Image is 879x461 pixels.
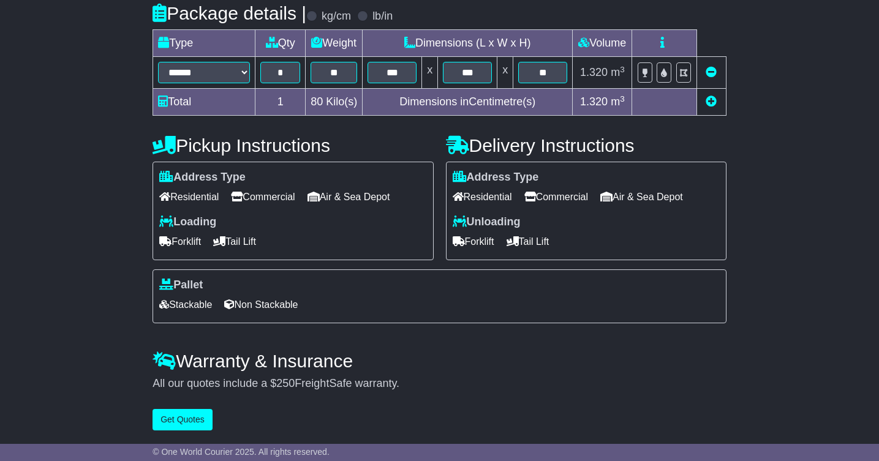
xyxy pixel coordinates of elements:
td: Kilo(s) [306,89,363,116]
span: 80 [311,96,323,108]
td: Type [153,30,255,57]
label: lb/in [372,10,393,23]
span: © One World Courier 2025. All rights reserved. [153,447,330,457]
h4: Warranty & Insurance [153,351,726,371]
span: 250 [276,377,295,389]
span: Tail Lift [507,232,549,251]
span: Tail Lift [213,232,256,251]
sup: 3 [620,94,625,103]
sup: 3 [620,65,625,74]
label: Address Type [159,171,246,184]
span: 1.320 [580,96,608,108]
span: Air & Sea Depot [600,187,683,206]
td: Qty [255,30,306,57]
td: x [422,57,438,89]
span: Non Stackable [224,295,298,314]
span: Residential [159,187,219,206]
label: Pallet [159,279,203,292]
span: Residential [453,187,512,206]
td: Total [153,89,255,116]
div: All our quotes include a $ FreightSafe warranty. [153,377,726,391]
h4: Package details | [153,3,306,23]
label: kg/cm [322,10,351,23]
button: Get Quotes [153,409,213,430]
td: Weight [306,30,363,57]
span: Forklift [159,232,201,251]
label: Address Type [453,171,539,184]
span: Commercial [231,187,295,206]
span: m [611,66,625,78]
td: x [497,57,513,89]
h4: Delivery Instructions [446,135,726,156]
span: m [611,96,625,108]
span: Commercial [524,187,588,206]
a: Remove this item [706,66,717,78]
span: 1.320 [580,66,608,78]
td: Dimensions in Centimetre(s) [363,89,573,116]
h4: Pickup Instructions [153,135,433,156]
span: Forklift [453,232,494,251]
label: Unloading [453,216,521,229]
span: Stackable [159,295,212,314]
td: Dimensions (L x W x H) [363,30,573,57]
td: 1 [255,89,306,116]
a: Add new item [706,96,717,108]
span: Air & Sea Depot [307,187,390,206]
td: Volume [573,30,632,57]
label: Loading [159,216,216,229]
